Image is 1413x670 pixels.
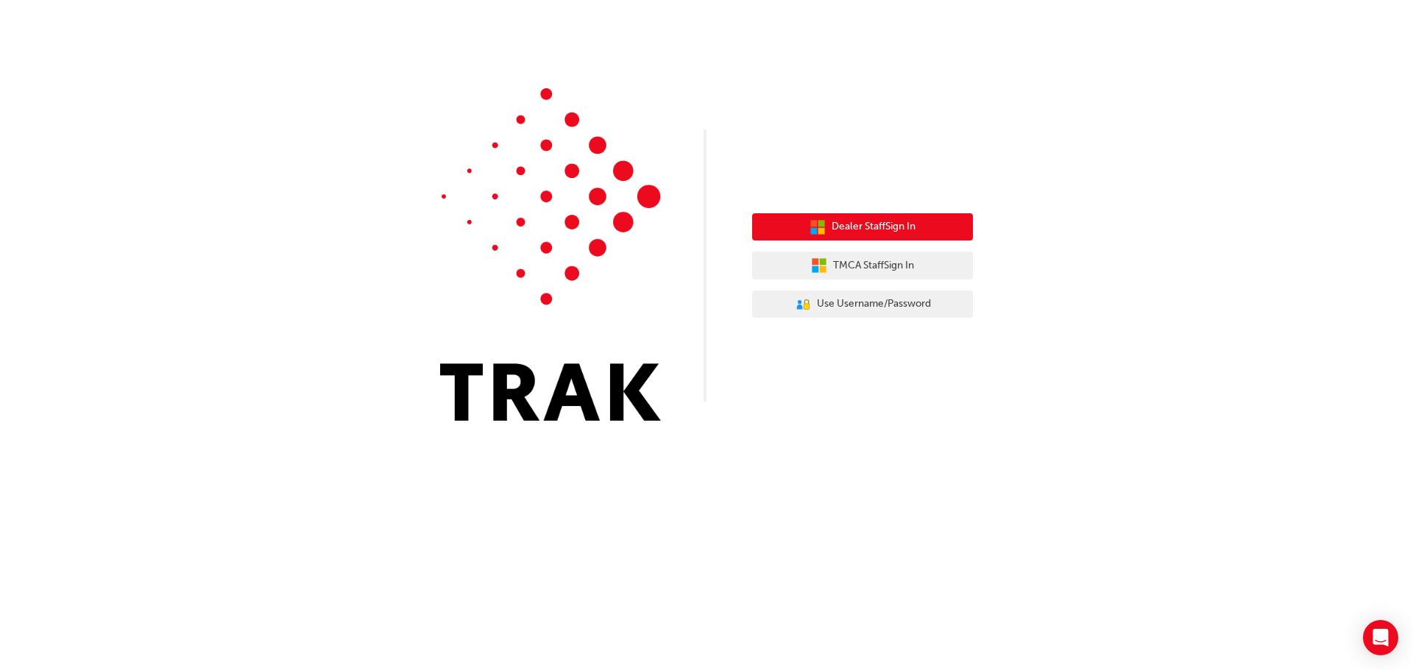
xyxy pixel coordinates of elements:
[1363,620,1398,655] div: Open Intercom Messenger
[752,291,973,318] button: Use Username/Password
[752,252,973,279] button: TMCA StaffSign In
[752,213,973,241] button: Dealer StaffSign In
[833,257,914,274] span: TMCA Staff Sign In
[817,296,931,313] span: Use Username/Password
[832,218,916,235] span: Dealer Staff Sign In
[440,88,661,421] img: Trak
